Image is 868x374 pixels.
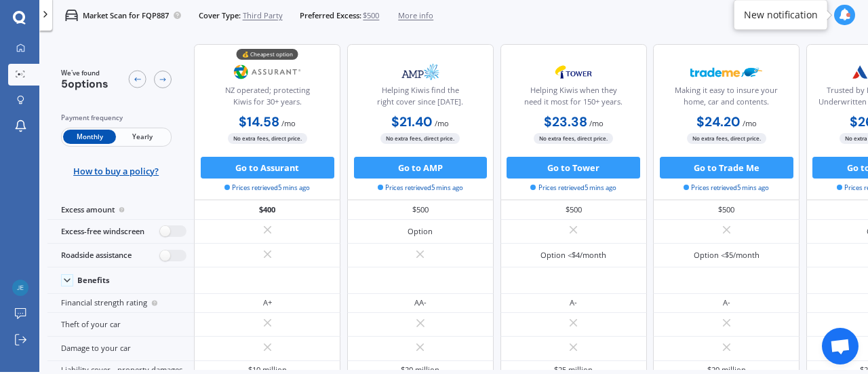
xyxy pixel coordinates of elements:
[687,133,766,143] span: No extra fees, direct price.
[354,157,488,179] button: Go to AMP
[239,113,279,130] b: $14.58
[363,10,379,21] span: $500
[65,9,78,22] img: car.f15378c7a67c060ca3f3.svg
[201,157,334,179] button: Go to Assurant
[263,297,272,308] div: A+
[378,183,463,193] span: Prices retrieved 5 mins ago
[357,85,484,112] div: Helping Kiwis find the right cover since [DATE].
[228,133,307,143] span: No extra fees, direct price.
[63,130,116,144] span: Monthly
[723,297,730,308] div: A-
[380,133,460,143] span: No extra fees, direct price.
[47,200,194,219] div: Excess amount
[822,328,859,364] div: Open chat
[237,49,298,60] div: 💰 Cheapest option
[414,297,427,308] div: AA-
[224,183,310,193] span: Prices retrieved 5 mins ago
[589,118,604,128] span: / mo
[47,244,194,267] div: Roadside assistance
[653,200,800,219] div: $500
[47,220,194,244] div: Excess-free windscreen
[500,200,647,219] div: $500
[435,118,449,128] span: / mo
[47,294,194,313] div: Financial strength rating
[509,85,637,112] div: Helping Kiwis when they need it most for 150+ years.
[194,200,340,219] div: $400
[530,183,616,193] span: Prices retrieved 5 mins ago
[690,58,762,86] img: Trademe.webp
[408,226,433,237] div: Option
[83,10,169,21] p: Market Scan for FQP887
[243,10,283,21] span: Third Party
[696,113,741,130] b: $24.20
[77,276,110,285] div: Benefits
[61,77,108,91] span: 5 options
[47,313,194,337] div: Theft of your car
[73,166,159,176] span: How to buy a policy?
[544,113,587,130] b: $23.38
[694,250,759,261] div: Option <$5/month
[116,130,169,144] span: Yearly
[61,69,108,78] span: We've found
[663,85,790,112] div: Making it easy to insure your home, car and contents.
[232,58,304,86] img: Assurant.png
[199,10,241,21] span: Cover Type:
[347,200,494,219] div: $500
[744,8,818,22] div: New notification
[534,133,613,143] span: No extra fees, direct price.
[47,337,194,360] div: Damage to your car
[684,183,769,193] span: Prices retrieved 5 mins ago
[203,85,331,112] div: NZ operated; protecting Kiwis for 30+ years.
[391,113,433,130] b: $21.40
[398,10,433,21] span: More info
[570,297,577,308] div: A-
[540,250,606,261] div: Option <$4/month
[743,118,757,128] span: / mo
[384,58,456,86] img: AMP.webp
[61,113,172,124] div: Payment frequency
[660,157,793,179] button: Go to Trade Me
[281,118,296,128] span: / mo
[538,58,610,86] img: Tower.webp
[300,10,361,21] span: Preferred Excess:
[12,280,28,296] img: c83af194a357a3383a5521b66ff5a5ee
[507,157,640,179] button: Go to Tower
